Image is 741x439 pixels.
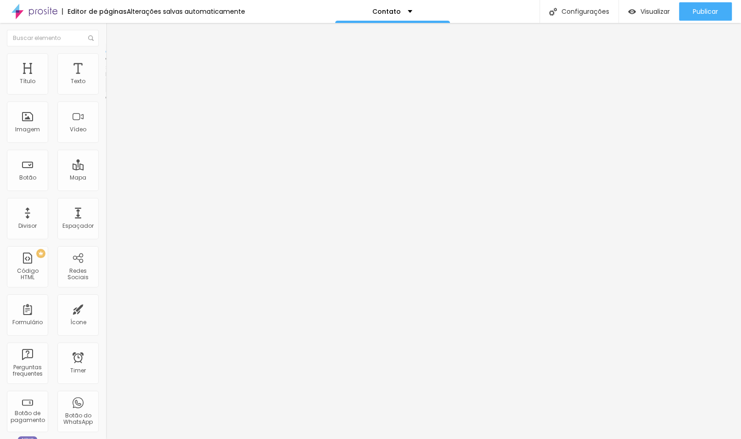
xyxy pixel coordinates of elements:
div: Timer [70,367,86,374]
div: Ícone [70,319,86,326]
img: Icone [549,8,557,16]
div: Imagem [15,126,40,133]
div: Editor de páginas [62,8,127,15]
div: Vídeo [70,126,86,133]
button: Visualizar [619,2,679,21]
div: Alterações salvas automaticamente [127,8,245,15]
img: Icone [88,35,94,41]
div: Título [20,78,35,84]
div: Espaçador [62,223,94,229]
span: Publicar [693,8,718,15]
div: Formulário [12,319,43,326]
div: Código HTML [9,268,45,281]
input: Buscar elemento [7,30,99,46]
div: Mapa [70,174,86,181]
iframe: Editor [106,23,741,439]
p: Contato [372,8,401,15]
div: Botão do WhatsApp [60,412,96,426]
span: Visualizar [640,8,670,15]
div: Divisor [18,223,37,229]
div: Botão de pagamento [9,410,45,423]
img: view-1.svg [628,8,636,16]
div: Redes Sociais [60,268,96,281]
div: Botão [19,174,36,181]
div: Texto [71,78,85,84]
div: Perguntas frequentes [9,364,45,377]
button: Publicar [679,2,732,21]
